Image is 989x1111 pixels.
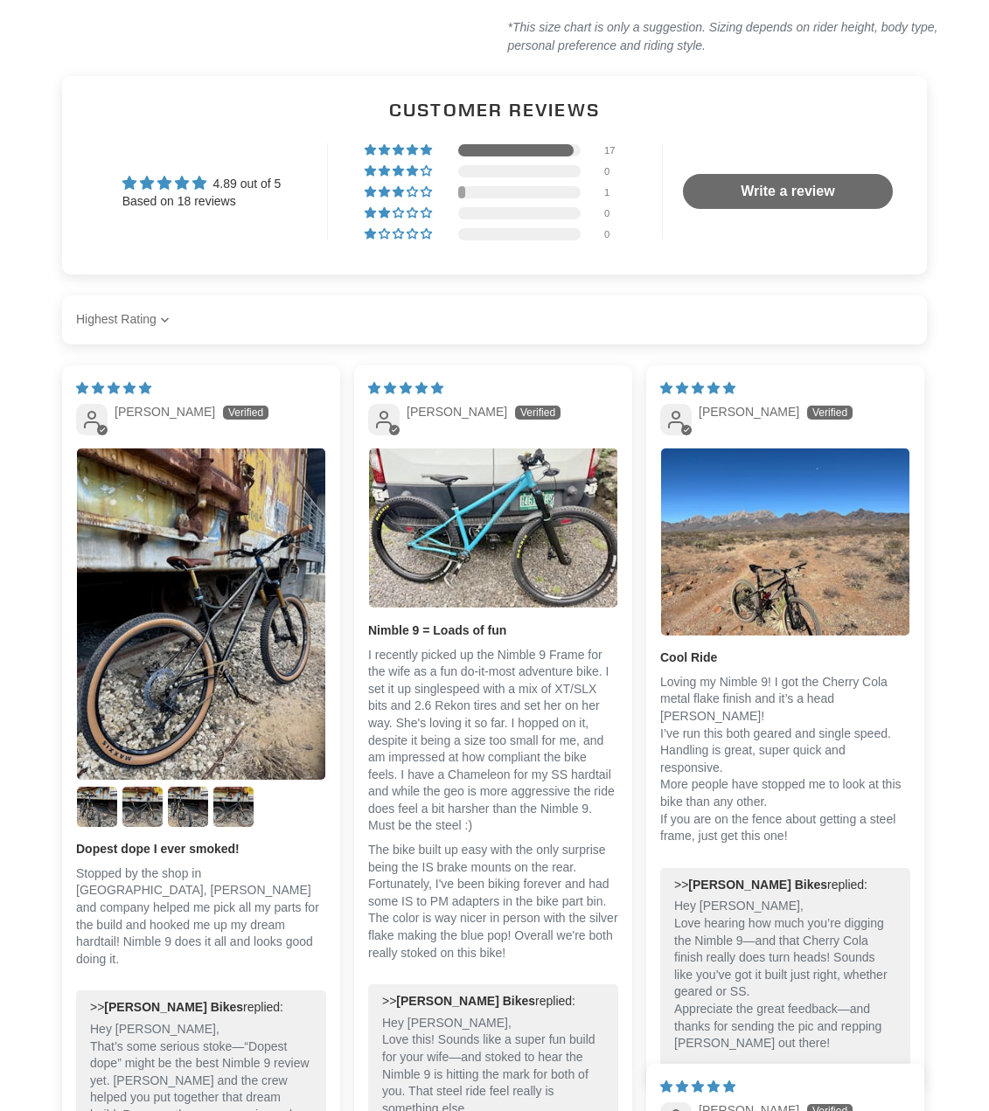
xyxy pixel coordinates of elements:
h2: Customer Reviews [76,97,913,122]
a: Link to user picture 1 [660,448,910,636]
a: Link to user picture 4 [167,786,209,828]
a: Link to user picture 2 [76,786,118,828]
span: 5 star review [660,381,735,395]
img: User picture [77,448,325,780]
b: Nimble 9 = Loads of fun [368,622,618,640]
p: I recently picked up the Nimble 9 Frame for the wife as a fun do-it-most adventure bike. I set it... [368,647,618,836]
img: User picture [168,787,208,827]
span: 5 star review [76,381,151,395]
p: Hey [PERSON_NAME], Love hearing how much you’re digging the Nimble 9—and that Cherry Cola finish ... [674,898,896,1052]
div: Based on 18 reviews [122,193,282,211]
span: [PERSON_NAME] [115,405,215,419]
div: >> replied: [90,999,312,1017]
div: 94% (17) reviews with 5 star rating [365,144,435,156]
a: Link to user picture 5 [212,786,254,828]
a: Link to user picture 1 [368,448,618,608]
img: User picture [213,787,254,827]
a: Link to user picture 3 [122,786,164,828]
span: 4.89 out of 5 [213,177,282,191]
em: *This size chart is only a suggestion. Sizing depends on rider height, body type, personal prefer... [508,20,938,52]
div: Average rating is 4.89 stars [122,173,282,193]
span: [PERSON_NAME] [407,405,507,419]
img: User picture [369,448,617,608]
p: Loving my Nimble 9! I got the Cherry Cola metal flake finish and it’s a head [PERSON_NAME]! I’ve ... [660,674,910,845]
span: [PERSON_NAME] [699,405,799,419]
b: Cool Ride [660,649,910,667]
b: [PERSON_NAME] Bikes [396,994,535,1008]
a: Link to user picture 1 [76,448,326,781]
img: User picture [661,448,909,635]
p: The bike built up easy with the only surprise being the IS brake mounts on the rear. Fortunately,... [368,842,618,962]
span: 5 star review [660,1080,735,1094]
div: 1 [604,186,625,198]
b: Dopest dope I ever smoked! [76,841,326,858]
div: 6% (1) reviews with 3 star rating [365,186,435,198]
b: [PERSON_NAME] Bikes [688,878,827,892]
div: 17 [604,144,625,156]
img: User picture [77,787,117,827]
img: User picture [122,787,163,827]
div: >> replied: [382,993,604,1010]
span: 5 star review [368,381,443,395]
a: Write a review [683,174,893,209]
div: >> replied: [674,877,896,894]
p: Stopped by the shop in [GEOGRAPHIC_DATA], [PERSON_NAME] and company helped me pick all my parts f... [76,865,326,969]
b: [PERSON_NAME] Bikes [104,1000,243,1014]
select: Sort dropdown [76,302,174,337]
